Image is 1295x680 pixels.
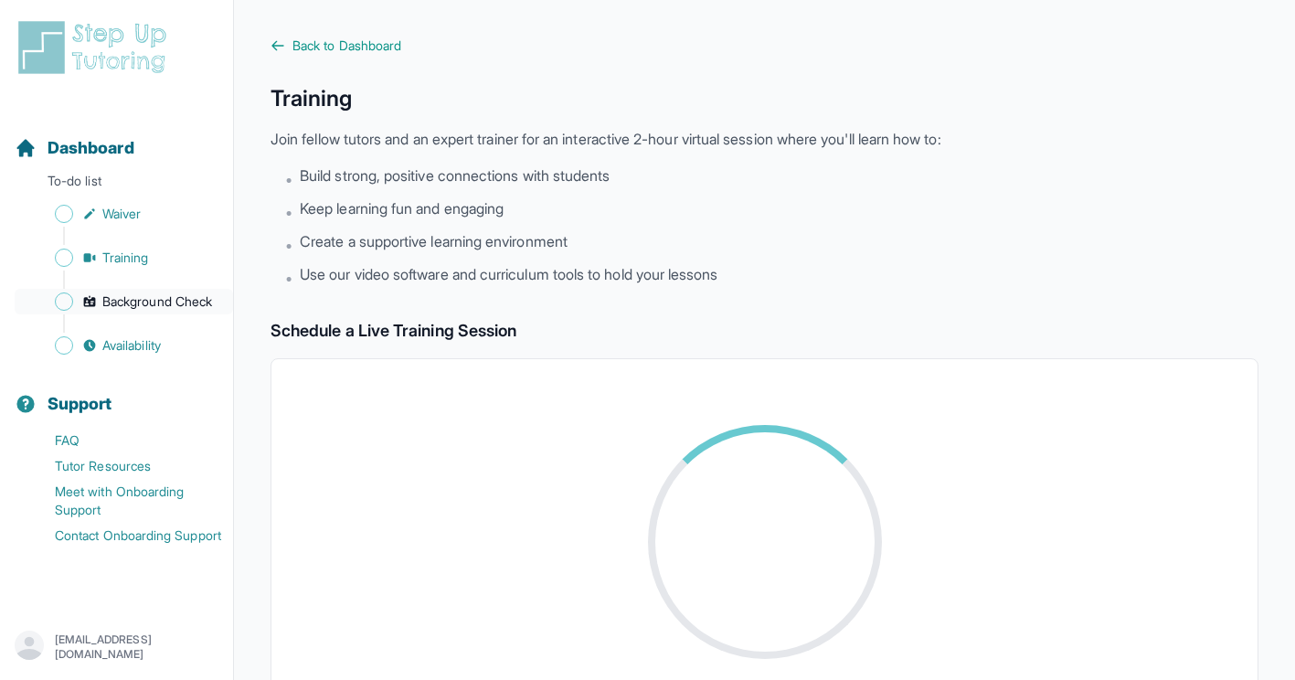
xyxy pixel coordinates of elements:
[15,479,233,523] a: Meet with Onboarding Support
[15,453,233,479] a: Tutor Resources
[102,336,161,355] span: Availability
[15,333,233,358] a: Availability
[300,165,610,186] span: Build strong, positive connections with students
[48,391,112,417] span: Support
[271,318,1258,344] h2: Schedule a Live Training Session
[300,197,504,219] span: Keep learning fun and engaging
[102,249,149,267] span: Training
[271,84,1258,113] h1: Training
[15,18,177,77] img: logo
[15,245,233,271] a: Training
[7,172,226,197] p: To-do list
[48,135,134,161] span: Dashboard
[55,632,218,662] p: [EMAIL_ADDRESS][DOMAIN_NAME]
[300,263,717,285] span: Use our video software and curriculum tools to hold your lessons
[102,292,212,311] span: Background Check
[292,37,401,55] span: Back to Dashboard
[15,428,233,453] a: FAQ
[285,168,292,190] span: •
[285,201,292,223] span: •
[285,234,292,256] span: •
[7,362,226,424] button: Support
[15,201,233,227] a: Waiver
[15,523,233,548] a: Contact Onboarding Support
[7,106,226,168] button: Dashboard
[285,267,292,289] span: •
[15,631,218,664] button: [EMAIL_ADDRESS][DOMAIN_NAME]
[15,135,134,161] a: Dashboard
[102,205,141,223] span: Waiver
[271,128,1258,150] p: Join fellow tutors and an expert trainer for an interactive 2-hour virtual session where you'll l...
[271,37,1258,55] a: Back to Dashboard
[300,230,568,252] span: Create a supportive learning environment
[15,289,233,314] a: Background Check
